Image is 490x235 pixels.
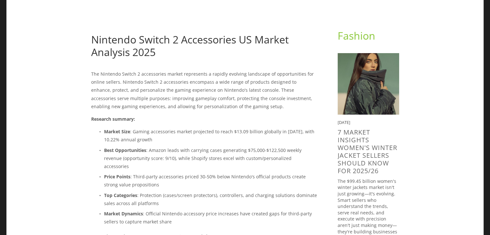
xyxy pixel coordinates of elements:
strong: Market Size [104,128,130,135]
a: 7 Market Insights Women's Winter Jacket Sellers Should Know for 2025/26 [338,128,397,175]
a: Nintendo Switch 2 Accessories US Market Analysis 2025 [91,33,289,59]
p: : Amazon leads with carrying cases generating $75,000-$122,500 weekly revenue (opportunity score:... [104,146,317,171]
img: 7 Market Insights Women's Winter Jacket Sellers Should Know for 2025/26 [338,53,399,115]
p: : Third-party accessories priced 30-50% below Nintendo's official products create strong value pr... [104,173,317,189]
p: The Nintendo Switch 2 accessories market represents a rapidly evolving landscape of opportunities... [91,70,317,110]
strong: Market Dynamics [104,211,143,217]
p: : Gaming accessories market projected to reach $13.09 billion globally in [DATE], with 10.22% ann... [104,127,317,144]
strong: Price Points [104,174,130,180]
p: : Protection (cases/screen protectors), controllers, and charging solutions dominate sales across... [104,191,317,207]
time: [DATE] [338,119,350,125]
p: : Official Nintendo accessory price increases have created gaps for third-party sellers to captur... [104,210,317,226]
strong: Research summary: [91,116,135,122]
strong: Best Opportunities [104,147,146,153]
a: Fashion [338,29,375,42]
strong: Top Categories [104,192,137,198]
